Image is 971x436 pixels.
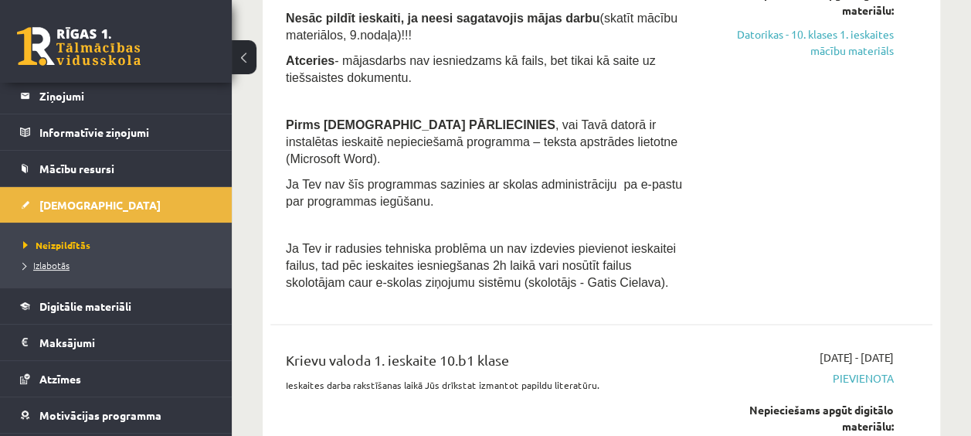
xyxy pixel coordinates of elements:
legend: Informatīvie ziņojumi [39,114,212,150]
span: Nesāc pildīt ieskaiti, ja neesi sagatavojis mājas darbu [286,12,599,25]
span: Pievienota [707,370,894,387]
p: Ieskaites darba rakstīšanas laikā Jūs drīkstat izmantot papildu literatūru. [286,378,684,392]
div: Nepieciešams apgūt digitālo materiālu: [707,402,894,434]
span: Digitālie materiāli [39,299,131,313]
a: Motivācijas programma [20,397,212,433]
span: Atzīmes [39,372,81,386]
div: Krievu valoda 1. ieskaite 10.b1 klase [286,349,684,378]
legend: Ziņojumi [39,78,212,114]
a: Neizpildītās [23,238,216,252]
a: Rīgas 1. Tālmācības vidusskola [17,27,141,66]
a: Informatīvie ziņojumi [20,114,212,150]
span: Motivācijas programma [39,408,161,422]
span: (skatīt mācību materiālos, 9.nodaļa)!!! [286,12,677,42]
a: Izlabotās [23,258,216,272]
legend: Maksājumi [39,325,212,360]
span: Neizpildītās [23,239,90,251]
span: - mājasdarbs nav iesniedzams kā fails, bet tikai kā saite uz tiešsaistes dokumentu. [286,54,655,84]
span: [DEMOGRAPHIC_DATA] [39,198,161,212]
span: Izlabotās [23,259,70,271]
a: Maksājumi [20,325,212,360]
a: Mācību resursi [20,151,212,186]
span: Pirms [DEMOGRAPHIC_DATA] PĀRLIECINIES [286,118,555,131]
a: Ziņojumi [20,78,212,114]
b: Atceries [286,54,334,67]
a: Atzīmes [20,361,212,397]
span: Mācību resursi [39,162,114,175]
span: Ja Tev ir radusies tehniska problēma un nav izdevies pievienot ieskaitei failus, tad pēc ieskaite... [286,242,676,289]
span: Ja Tev nav šīs programmas sazinies ar skolas administrāciju pa e-pastu par programmas iegūšanu. [286,178,682,208]
span: [DATE] - [DATE] [820,349,894,366]
span: , vai Tavā datorā ir instalētas ieskaitē nepieciešamā programma – teksta apstrādes lietotne (Micr... [286,118,677,165]
a: Datorikas - 10. klases 1. ieskaites mācību materiāls [707,26,894,59]
a: [DEMOGRAPHIC_DATA] [20,187,212,223]
a: Digitālie materiāli [20,288,212,324]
